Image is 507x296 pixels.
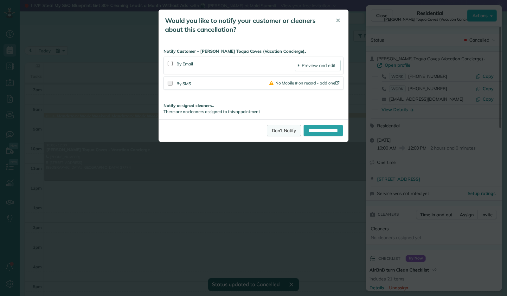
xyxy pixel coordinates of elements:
[164,103,343,109] strong: Notify assigned cleaners..
[269,80,341,85] a: No Mobile # on record - add one
[164,48,343,54] strong: Notify Customer - [PERSON_NAME] Toqua Coves (Vacation Concierge)..
[336,17,340,24] span: ✕
[176,60,295,71] div: By Email
[295,60,341,71] a: Preview and edit
[165,16,327,34] h5: Would you like to notify your customer or cleaners about this cancellation?
[176,79,269,87] div: By SMS
[164,109,260,114] span: There are no cleaners assigned to this appointment
[267,125,301,136] a: Don't Notify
